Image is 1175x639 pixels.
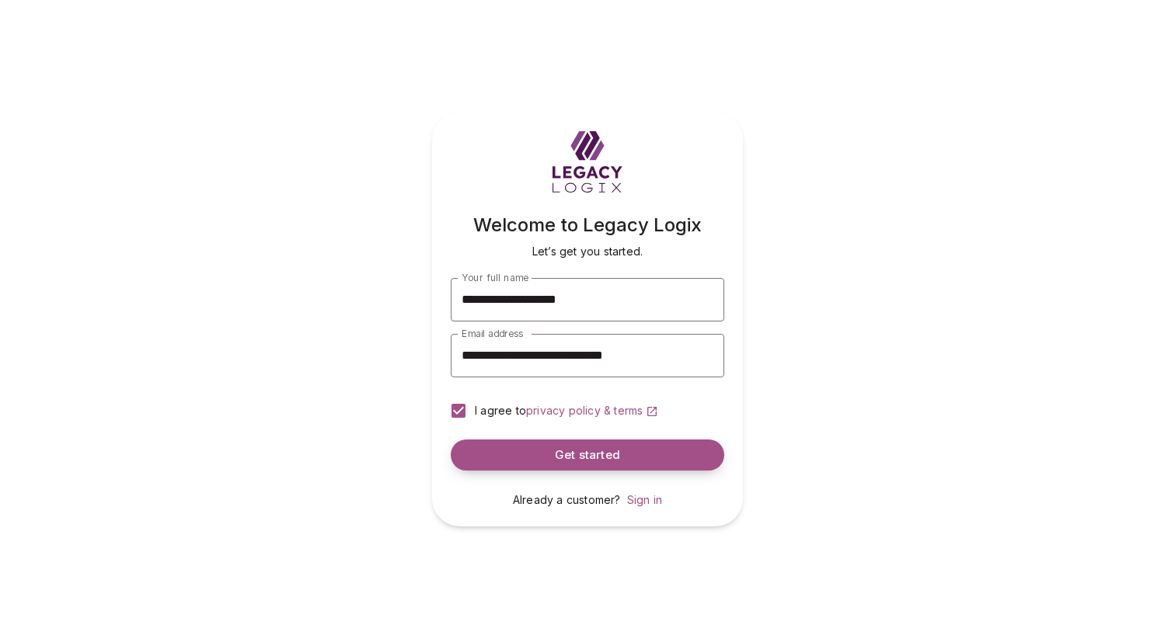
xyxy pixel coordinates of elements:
[555,448,620,463] span: Get started
[462,272,528,283] span: Your full name
[526,404,643,417] span: privacy policy & terms
[473,214,702,236] span: Welcome to Legacy Logix
[451,439,724,471] button: Get started
[627,493,662,506] a: Sign in
[462,328,523,339] span: Email address
[513,493,621,506] span: Already a customer?
[526,404,658,417] a: privacy policy & terms
[475,404,526,417] span: I agree to
[532,245,643,258] span: Let’s get you started.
